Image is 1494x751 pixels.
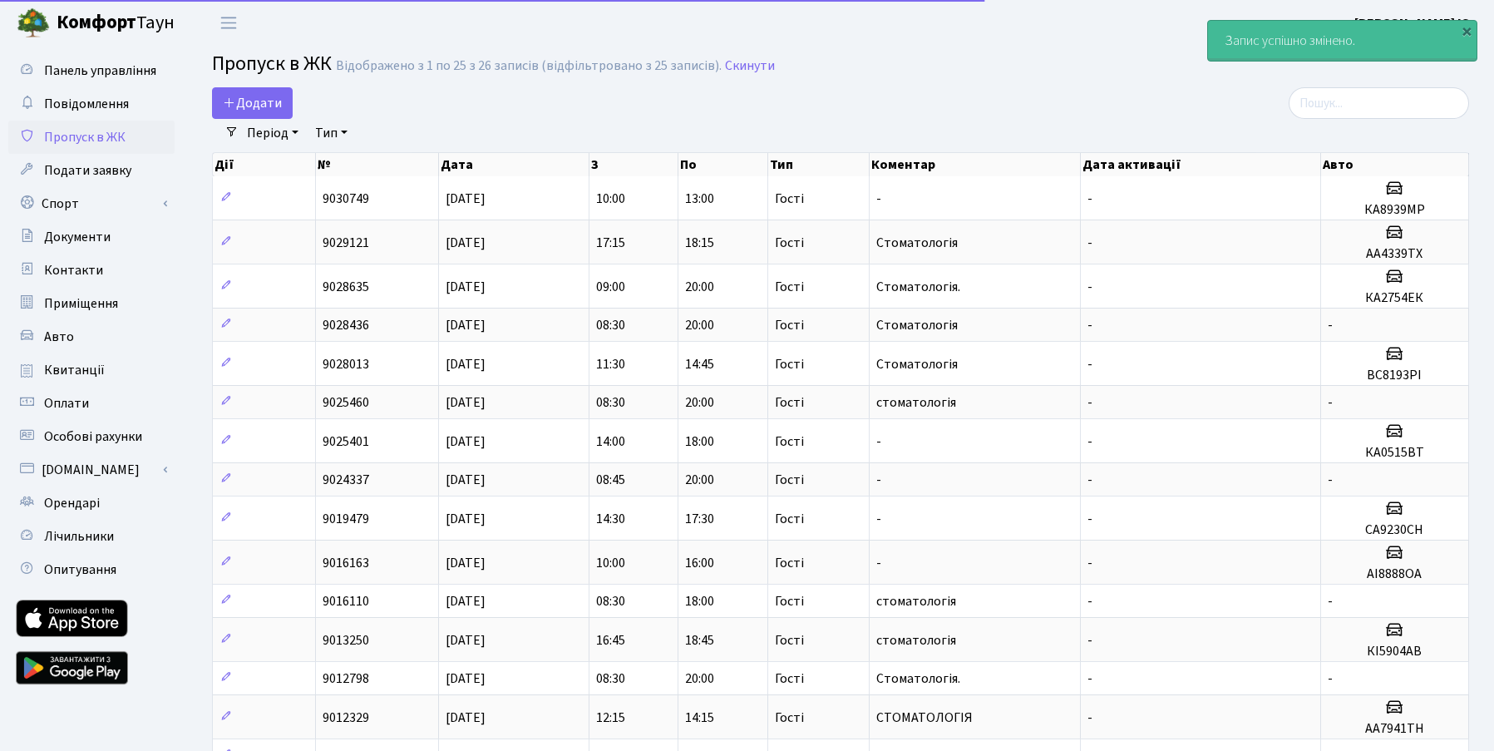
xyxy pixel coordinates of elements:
[685,355,714,373] span: 14:45
[8,54,175,87] a: Панель управління
[439,153,589,176] th: Дата
[323,669,369,688] span: 9012798
[44,261,103,279] span: Контакти
[1328,592,1333,610] span: -
[876,631,956,650] span: стоматологія
[685,432,714,451] span: 18:00
[1087,554,1092,572] span: -
[308,119,354,147] a: Тип
[876,355,958,373] span: Стоматологія
[323,190,369,208] span: 9030749
[1087,432,1092,451] span: -
[1328,471,1333,489] span: -
[596,393,625,412] span: 08:30
[446,510,486,528] span: [DATE]
[685,709,714,727] span: 14:15
[8,220,175,254] a: Документи
[876,510,881,528] span: -
[596,554,625,572] span: 10:00
[596,234,625,252] span: 17:15
[596,316,625,334] span: 08:30
[446,471,486,489] span: [DATE]
[1328,368,1462,383] h5: ВС8193РІ
[44,394,89,413] span: Оплати
[775,672,804,685] span: Гості
[446,234,486,252] span: [DATE]
[775,280,804,294] span: Гості
[44,228,111,246] span: Документи
[685,190,714,208] span: 13:00
[316,153,439,176] th: №
[1087,592,1092,610] span: -
[1087,278,1092,296] span: -
[8,320,175,353] a: Авто
[8,520,175,553] a: Лічильники
[323,316,369,334] span: 9028436
[1087,190,1092,208] span: -
[1087,234,1092,252] span: -
[596,631,625,650] span: 16:45
[446,278,486,296] span: [DATE]
[8,487,175,520] a: Орендарі
[685,510,714,528] span: 17:30
[8,87,175,121] a: Повідомлення
[1087,471,1092,489] span: -
[596,510,625,528] span: 14:30
[323,432,369,451] span: 9025401
[446,709,486,727] span: [DATE]
[446,592,486,610] span: [DATE]
[775,634,804,647] span: Гості
[589,153,679,176] th: З
[596,471,625,489] span: 08:45
[1328,721,1462,737] h5: АА7941ТН
[775,512,804,526] span: Гості
[685,278,714,296] span: 20:00
[1087,316,1092,334] span: -
[876,393,956,412] span: стоматологія
[44,427,142,446] span: Особові рахунки
[685,234,714,252] span: 18:15
[1328,644,1462,660] h5: КІ5904АВ
[596,190,625,208] span: 10:00
[44,161,131,180] span: Подати заявку
[775,396,804,409] span: Гості
[44,361,105,379] span: Квитанції
[336,58,722,74] div: Відображено з 1 по 25 з 26 записів (відфільтровано з 25 записів).
[775,319,804,332] span: Гості
[223,94,282,112] span: Додати
[44,561,116,579] span: Опитування
[685,669,714,688] span: 20:00
[870,153,1081,176] th: Коментар
[323,709,369,727] span: 9012329
[876,554,881,572] span: -
[1328,246,1462,262] h5: АА4339ТХ
[446,190,486,208] span: [DATE]
[8,353,175,387] a: Квитанції
[768,153,870,176] th: Тип
[1087,393,1092,412] span: -
[678,153,768,176] th: По
[44,128,126,146] span: Пропуск в ЖК
[1458,22,1475,39] div: ×
[725,58,775,74] a: Скинути
[17,7,50,40] img: logo.png
[323,471,369,489] span: 9024337
[1328,522,1462,538] h5: СА9230СН
[8,187,175,220] a: Спорт
[8,387,175,420] a: Оплати
[1328,445,1462,461] h5: КА0515ВТ
[1328,669,1333,688] span: -
[876,234,958,252] span: Стоматологія
[446,355,486,373] span: [DATE]
[596,355,625,373] span: 11:30
[685,592,714,610] span: 18:00
[596,278,625,296] span: 09:00
[323,355,369,373] span: 9028013
[8,287,175,320] a: Приміщення
[446,432,486,451] span: [DATE]
[1087,631,1092,650] span: -
[446,669,486,688] span: [DATE]
[1328,393,1333,412] span: -
[323,592,369,610] span: 9016110
[323,631,369,650] span: 9013250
